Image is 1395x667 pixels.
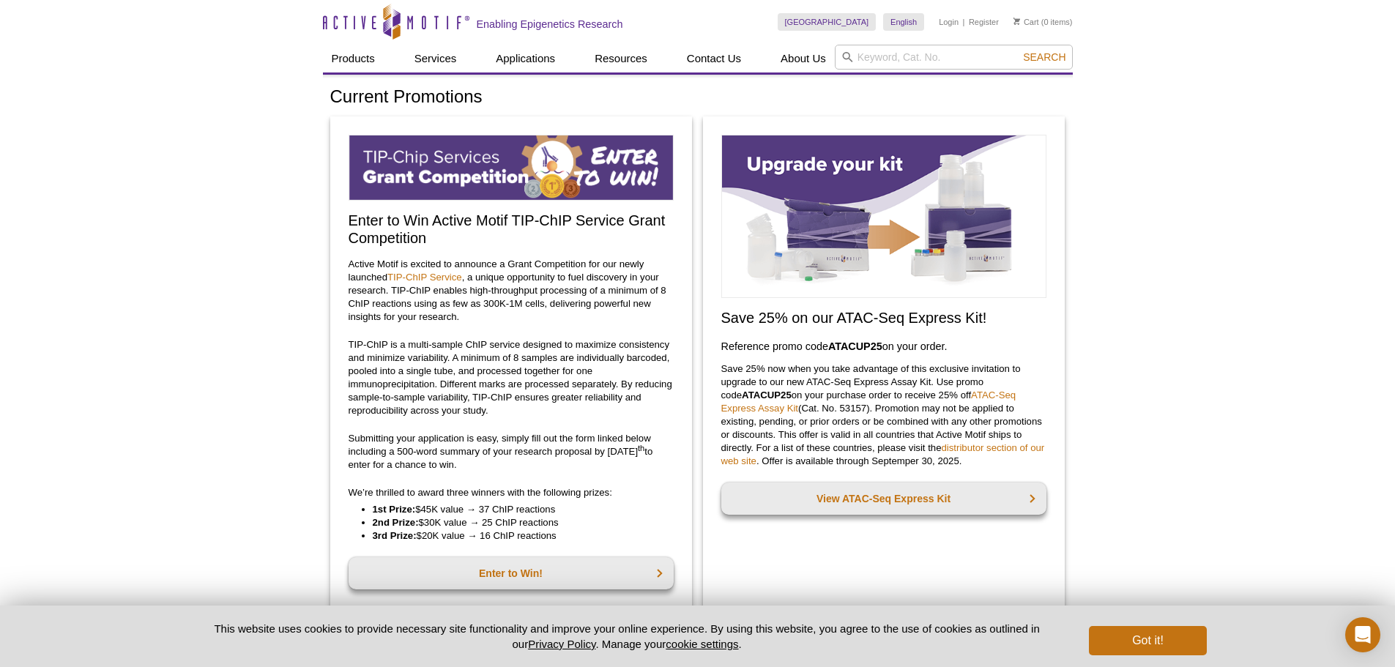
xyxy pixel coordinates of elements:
a: Login [939,17,959,27]
p: TIP-ChIP is a multi-sample ChIP service designed to maximize consistency and minimize variability... [349,338,674,417]
strong: ATACUP25 [742,390,792,400]
sup: th [638,443,644,452]
a: Services [406,45,466,72]
li: $45K value → 37 ChIP reactions [373,503,659,516]
strong: 3rd Prize: [373,530,417,541]
span: Search [1023,51,1065,63]
img: Your Cart [1013,18,1020,25]
img: TIP-ChIP Service Grant Competition [349,135,674,201]
button: cookie settings [666,638,738,650]
h1: Current Promotions [330,87,1065,108]
p: We’re thrilled to award three winners with the following prizes: [349,486,674,499]
a: Applications [487,45,564,72]
h2: Enter to Win Active Motif TIP-ChIP Service Grant Competition [349,212,674,247]
img: Save on ATAC-Seq Express Assay Kit [721,135,1046,298]
h2: Save 25% on our ATAC-Seq Express Kit! [721,309,1046,327]
h2: Enabling Epigenetics Research [477,18,623,31]
a: Resources [586,45,656,72]
button: Search [1019,51,1070,64]
input: Keyword, Cat. No. [835,45,1073,70]
a: Enter to Win! [349,557,674,589]
div: Open Intercom Messenger [1345,617,1380,652]
p: Submitting your application is easy, simply fill out the form linked below including a 500-word s... [349,432,674,472]
li: $20K value → 16 ChIP reactions [373,529,659,543]
a: Privacy Policy [528,638,595,650]
h3: Reference promo code on your order. [721,338,1046,355]
strong: 2nd Prize: [373,517,419,528]
a: TIP-ChIP Service [387,272,462,283]
a: Contact Us [678,45,750,72]
li: (0 items) [1013,13,1073,31]
a: English [883,13,924,31]
strong: 1st Prize: [373,504,416,515]
button: Got it! [1089,626,1206,655]
a: [GEOGRAPHIC_DATA] [778,13,877,31]
li: | [963,13,965,31]
a: View ATAC-Seq Express Kit [721,482,1046,515]
a: Register [969,17,999,27]
a: Cart [1013,17,1039,27]
a: About Us [772,45,835,72]
p: Active Motif is excited to announce a Grant Competition for our newly launched , a unique opportu... [349,258,674,324]
p: This website uses cookies to provide necessary site functionality and improve your online experie... [189,621,1065,652]
a: Products [323,45,384,72]
li: $30K value → 25 ChIP reactions [373,516,659,529]
p: Save 25% now when you take advantage of this exclusive invitation to upgrade to our new ATAC-Seq ... [721,362,1046,468]
strong: ATACUP25 [828,340,882,352]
